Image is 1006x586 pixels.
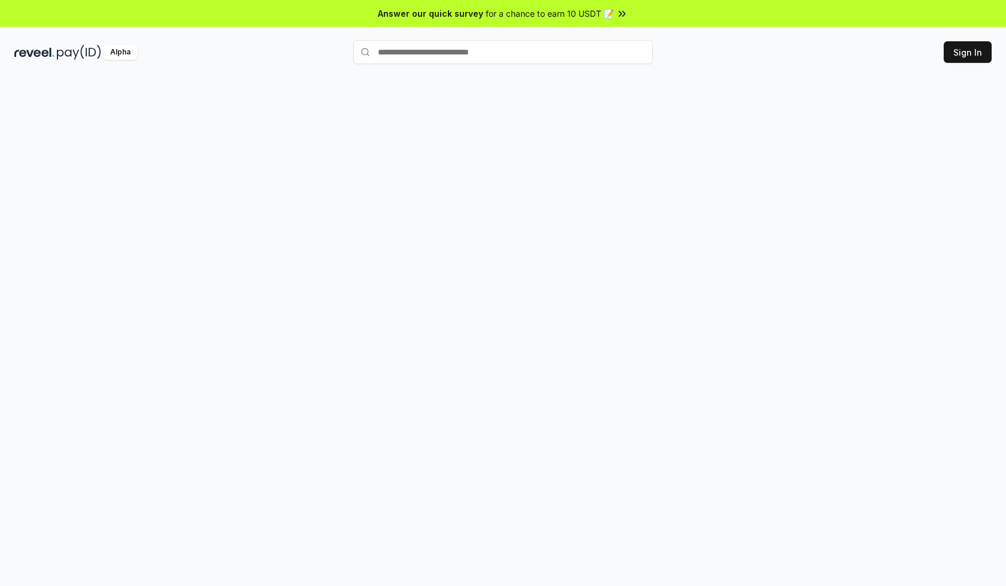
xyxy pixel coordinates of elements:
[378,7,483,20] span: Answer our quick survey
[14,45,54,60] img: reveel_dark
[104,45,137,60] div: Alpha
[57,45,101,60] img: pay_id
[944,41,992,63] button: Sign In
[486,7,614,20] span: for a chance to earn 10 USDT 📝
